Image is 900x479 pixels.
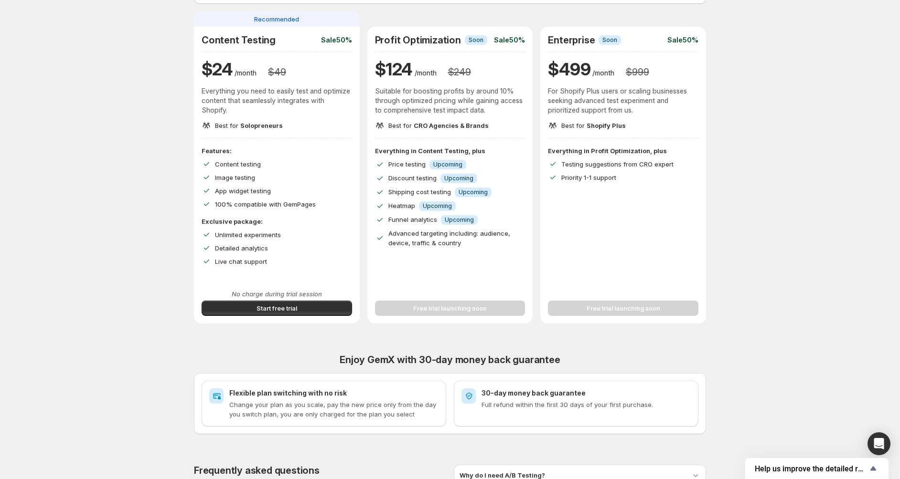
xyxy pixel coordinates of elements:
[202,301,352,316] button: Start free trial
[229,388,439,398] h2: Flexible plan switching with no risk
[202,58,233,81] h1: $ 24
[215,231,281,239] span: Unlimited experiments
[548,58,590,81] h1: $ 499
[254,14,299,24] span: Recommended
[215,174,255,181] span: Image testing
[445,216,474,224] span: Upcoming
[388,229,510,247] span: Advanced targeting including: audience, device, traffic & country
[755,464,868,473] span: Help us improve the detailed report for A/B campaigns
[215,160,261,168] span: Content testing
[215,187,271,195] span: App widget testing
[494,35,525,45] p: Sale 50%
[388,216,437,223] span: Funnel analytics
[268,66,286,78] h3: $ 49
[414,122,489,129] span: CRO Agencies & Brands
[433,161,462,168] span: Upcoming
[469,36,483,44] span: Soon
[415,68,437,78] p: /month
[375,58,413,81] h1: $ 124
[548,146,698,156] p: Everything in Profit Optimization, plus
[548,34,595,46] h2: Enterprise
[548,86,698,115] p: For Shopify Plus users or scaling businesses seeking advanced test experiment and prioritized sup...
[194,354,706,365] h2: Enjoy GemX with 30-day money back guarantee
[229,400,439,419] p: Change your plan as you scale, pay the new price only from the day you switch plan, you are only ...
[215,244,268,252] span: Detailed analytics
[388,202,415,209] span: Heatmap
[202,289,352,299] p: No charge during trial session
[626,66,649,78] h3: $ 999
[215,121,283,130] p: Best for
[202,146,352,156] p: Features:
[444,175,473,182] span: Upcoming
[375,86,525,115] p: Suitable for boosting profits by around 10% through optimized pricing while gaining access to com...
[235,68,257,78] p: /month
[321,35,352,45] p: Sale 50%
[202,34,276,46] h2: Content Testing
[448,66,471,78] h3: $ 249
[587,122,626,129] span: Shopify Plus
[240,122,283,129] span: Solopreneurs
[482,388,691,398] h2: 30-day money back guarantee
[482,400,691,409] p: Full refund within the first 30 days of your first purchase.
[561,121,626,130] p: Best for
[592,68,614,78] p: /month
[561,160,674,168] span: Testing suggestions from CRO expert
[561,174,616,181] span: Priority 1-1 support
[755,463,879,474] button: Show survey - Help us improve the detailed report for A/B campaigns
[388,188,451,196] span: Shipping cost testing
[202,86,352,115] p: Everything you need to easily test and optimize content that seamlessly integrates with Shopify.
[375,34,461,46] h2: Profit Optimization
[375,146,525,156] p: Everything in Content Testing, plus
[423,202,452,210] span: Upcoming
[194,465,320,476] h2: Frequently asked questions
[257,303,297,313] span: Start free trial
[388,160,426,168] span: Price testing
[602,36,617,44] span: Soon
[215,258,267,265] span: Live chat support
[215,200,316,208] span: 100% compatible with GemPages
[667,35,698,45] p: Sale 50%
[868,432,890,455] div: Open Intercom Messenger
[202,217,352,226] p: Exclusive package:
[388,121,489,130] p: Best for
[459,188,488,196] span: Upcoming
[388,174,437,182] span: Discount testing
